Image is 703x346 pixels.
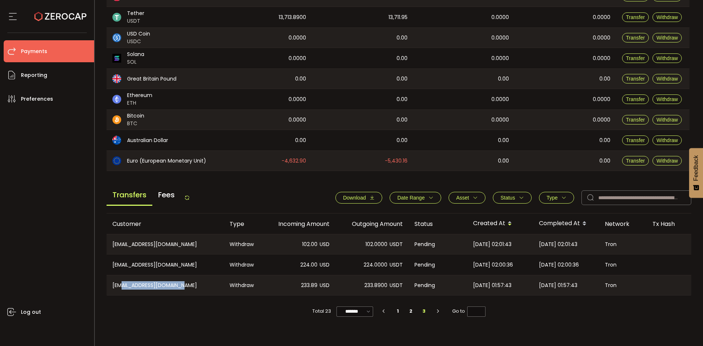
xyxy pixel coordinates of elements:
[112,136,121,145] img: aud_portfolio.svg
[656,76,678,82] span: Withdraw
[491,13,509,22] span: 0.0000
[626,14,645,20] span: Transfer
[405,306,418,316] li: 2
[127,17,144,25] span: USDT
[599,234,647,254] div: Tron
[656,158,678,164] span: Withdraw
[21,46,47,57] span: Payments
[112,54,121,63] img: sol_portfolio.png
[473,240,512,249] span: [DATE] 02:01:43
[539,240,577,249] span: [DATE] 02:01:43
[473,281,512,290] span: [DATE] 01:57:43
[127,58,144,66] span: SOL
[456,195,469,201] span: Asset
[498,136,509,145] span: 0.00
[593,95,610,104] span: 0.0000
[390,281,403,290] span: USDT
[320,240,330,249] span: USD
[622,53,649,63] button: Transfer
[626,76,645,82] span: Transfer
[365,240,387,249] span: 102.0000
[127,99,152,107] span: ETH
[593,13,610,22] span: 0.0000
[364,281,387,290] span: 233.8900
[626,117,645,123] span: Transfer
[107,254,224,275] div: [EMAIL_ADDRESS][DOMAIN_NAME]
[289,116,306,124] span: 0.0000
[491,54,509,63] span: 0.0000
[533,217,599,230] div: Completed At
[656,35,678,41] span: Withdraw
[593,54,610,63] span: 0.0000
[289,54,306,63] span: 0.0000
[626,137,645,143] span: Transfer
[501,195,515,201] span: Status
[626,35,645,41] span: Transfer
[397,116,408,124] span: 0.00
[295,75,306,83] span: 0.00
[127,10,144,17] span: Tether
[388,13,408,22] span: 13,711.95
[652,135,682,145] button: Withdraw
[364,261,387,269] span: 224.0000
[626,96,645,102] span: Transfer
[391,306,405,316] li: 1
[312,306,331,316] span: Total 23
[599,220,647,228] div: Network
[127,120,144,127] span: BTC
[656,96,678,102] span: Withdraw
[127,137,168,144] span: Australian Dollar
[593,116,610,124] span: 0.0000
[289,34,306,42] span: 0.0000
[599,254,647,275] div: Tron
[279,13,306,22] span: 13,713.8900
[107,220,224,228] div: Customer
[656,55,678,61] span: Withdraw
[112,156,121,165] img: eur_portfolio.svg
[414,281,435,290] span: Pending
[302,240,317,249] span: 102.00
[343,195,366,201] span: Download
[622,12,649,22] button: Transfer
[622,33,649,42] button: Transfer
[539,261,579,269] span: [DATE] 02:00:36
[626,158,645,164] span: Transfer
[599,157,610,165] span: 0.00
[320,261,330,269] span: USD
[652,115,682,124] button: Withdraw
[452,306,486,316] span: Go to
[622,115,649,124] button: Transfer
[693,155,699,181] span: Feedback
[417,306,431,316] li: 3
[414,240,435,249] span: Pending
[390,192,441,204] button: Date Range
[599,136,610,145] span: 0.00
[498,75,509,83] span: 0.00
[666,311,703,346] div: Chat Widget
[335,220,409,228] div: Outgoing Amount
[539,192,574,204] button: Type
[656,117,678,123] span: Withdraw
[385,157,408,165] span: -5,430.16
[262,220,335,228] div: Incoming Amount
[224,220,262,228] div: Type
[652,74,682,83] button: Withdraw
[652,12,682,22] button: Withdraw
[539,281,577,290] span: [DATE] 01:57:43
[599,75,610,83] span: 0.00
[224,254,262,275] div: Withdraw
[107,234,224,254] div: [EMAIL_ADDRESS][DOMAIN_NAME]
[414,261,435,269] span: Pending
[127,38,150,45] span: USDC
[390,240,403,249] span: USDT
[397,34,408,42] span: 0.00
[127,92,152,99] span: Ethereum
[626,55,645,61] span: Transfer
[21,70,47,81] span: Reporting
[652,53,682,63] button: Withdraw
[224,234,262,254] div: Withdraw
[656,137,678,143] span: Withdraw
[689,148,703,198] button: Feedback - Show survey
[547,195,558,201] span: Type
[112,74,121,83] img: gbp_portfolio.svg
